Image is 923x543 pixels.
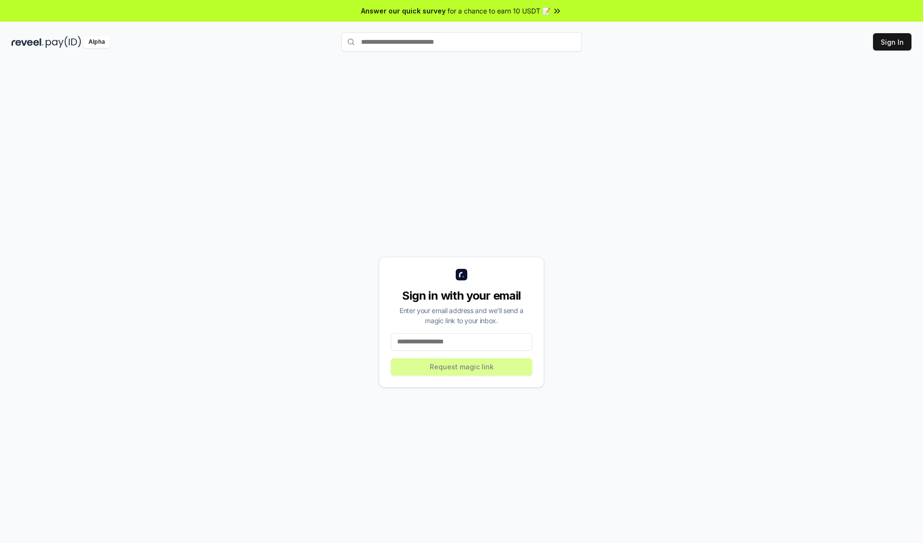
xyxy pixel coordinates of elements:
div: Enter your email address and we’ll send a magic link to your inbox. [391,305,532,326]
div: Alpha [83,36,110,48]
img: pay_id [46,36,81,48]
span: Answer our quick survey [361,6,446,16]
span: for a chance to earn 10 USDT 📝 [448,6,550,16]
div: Sign in with your email [391,288,532,303]
img: logo_small [456,269,467,280]
button: Sign In [873,33,911,51]
img: reveel_dark [12,36,44,48]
